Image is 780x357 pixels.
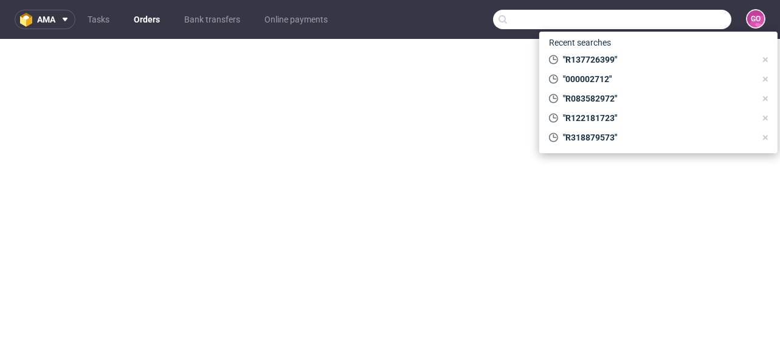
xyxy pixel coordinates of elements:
span: "R122181723" [558,112,756,124]
a: Online payments [257,10,335,29]
a: Bank transfers [177,10,247,29]
a: Tasks [80,10,117,29]
span: ama [37,15,55,24]
a: Orders [126,10,167,29]
button: ama [15,10,75,29]
img: logo [20,13,37,27]
span: "R318879573" [558,131,756,144]
span: "R083582972" [558,92,756,105]
span: "R137726399" [558,54,756,66]
span: "000002712" [558,73,756,85]
figcaption: GO [747,10,764,27]
span: Recent searches [544,33,616,52]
